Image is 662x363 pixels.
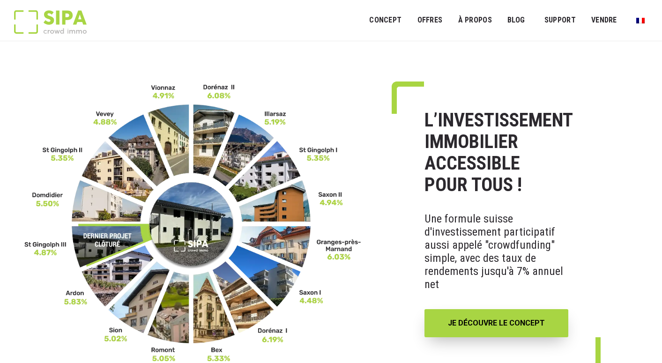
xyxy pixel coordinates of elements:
[24,83,362,363] img: FR-_3__11zon
[424,205,580,298] p: Une formule suisse d'investissement participatif aussi appelé "crowdfunding" simple, avec des tau...
[424,309,568,337] a: JE DÉCOUVRE LE CONCEPT
[630,11,651,29] a: Passer à
[424,110,580,196] h1: L’INVESTISSEMENT IMMOBILIER ACCESSIBLE POUR TOUS !
[585,10,623,31] a: VENDRE
[538,10,582,31] a: SUPPORT
[411,10,448,31] a: OFFRES
[501,10,531,31] a: Blog
[369,8,648,32] nav: Menu principal
[636,18,645,23] img: Français
[452,10,498,31] a: À PROPOS
[363,10,408,31] a: Concept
